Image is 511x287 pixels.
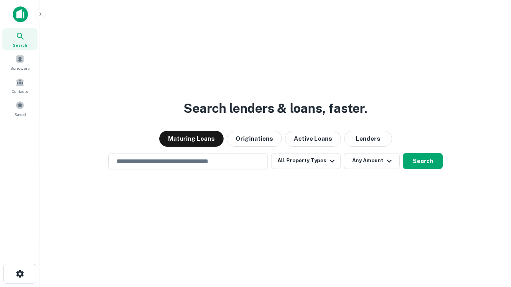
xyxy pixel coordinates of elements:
[2,75,38,96] a: Contacts
[10,65,30,71] span: Borrowers
[12,88,28,94] span: Contacts
[2,51,38,73] a: Borrowers
[344,131,392,147] button: Lenders
[159,131,224,147] button: Maturing Loans
[13,6,28,22] img: capitalize-icon.png
[2,98,38,119] a: Saved
[227,131,282,147] button: Originations
[2,28,38,50] a: Search
[14,111,26,118] span: Saved
[344,153,400,169] button: Any Amount
[271,153,341,169] button: All Property Types
[184,99,367,118] h3: Search lenders & loans, faster.
[403,153,443,169] button: Search
[285,131,341,147] button: Active Loans
[13,42,27,48] span: Search
[471,223,511,261] iframe: Chat Widget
